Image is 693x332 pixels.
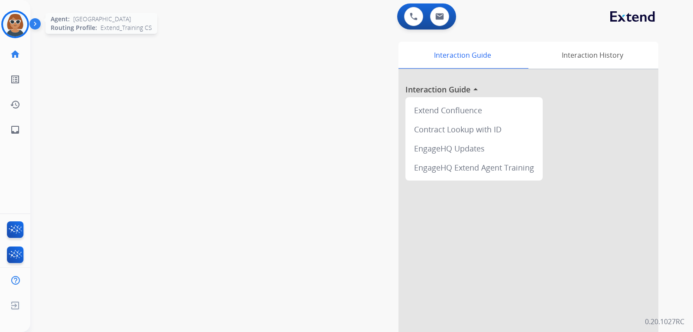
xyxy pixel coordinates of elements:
div: Contract Lookup with ID [409,120,539,139]
mat-icon: list_alt [10,74,20,85]
div: Extend Confluence [409,101,539,120]
div: EngageHQ Extend Agent Training [409,158,539,177]
mat-icon: inbox [10,125,20,135]
mat-icon: history [10,99,20,110]
span: Routing Profile: [51,23,97,32]
div: Interaction Guide [398,42,526,69]
span: [GEOGRAPHIC_DATA] [73,15,131,23]
span: Agent: [51,15,70,23]
img: avatar [3,12,27,36]
p: 0.20.1027RC [645,316,684,327]
div: EngageHQ Updates [409,139,539,158]
mat-icon: home [10,49,20,59]
div: Interaction History [526,42,658,69]
span: Extend_Training CS [100,23,152,32]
